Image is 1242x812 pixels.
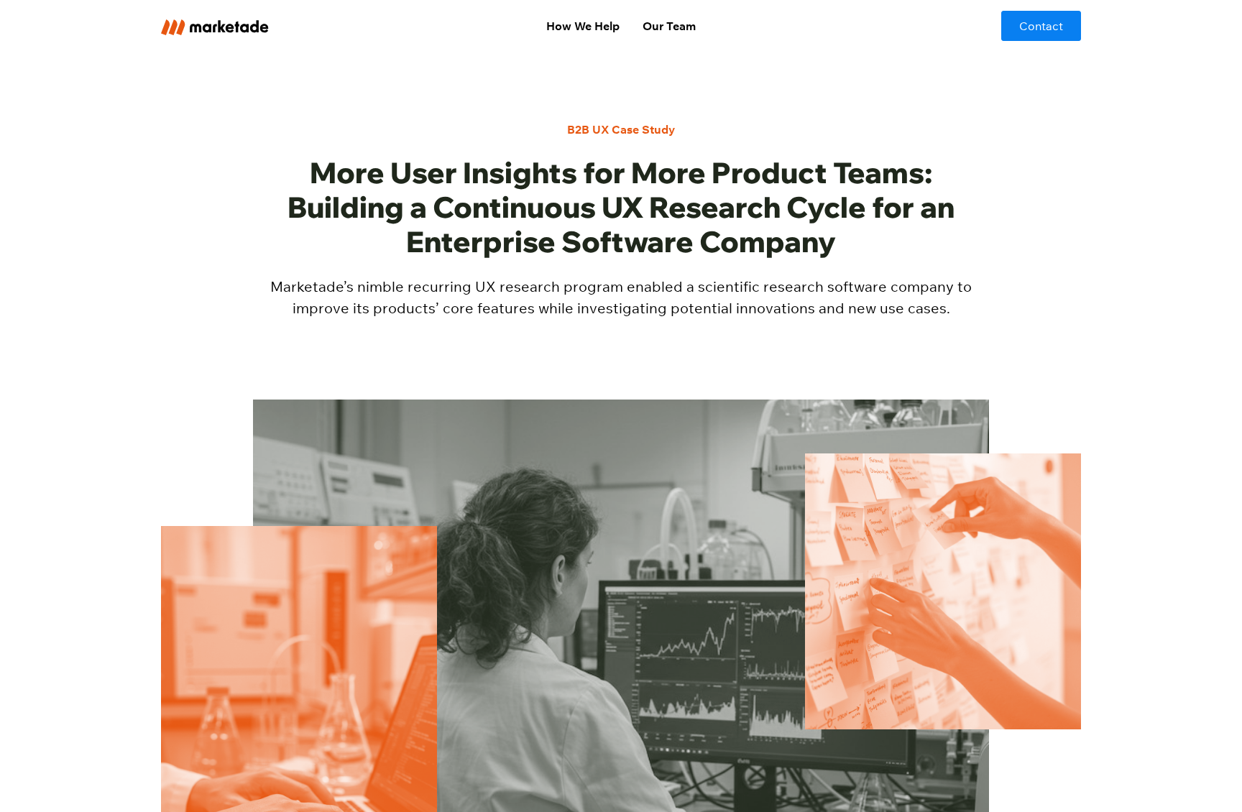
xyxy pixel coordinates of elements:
a: Contact [1001,11,1081,41]
div: B2B UX Case Study [567,121,675,138]
a: home [161,17,353,34]
img: UX research lab [805,453,1081,729]
p: Marketade’s nimble recurring UX research program enabled a scientific research software company t... [253,276,989,319]
a: Our Team [631,11,707,40]
h1: More User Insights for More Product Teams: Building a Continuous UX Research Cycle for an Enterpr... [253,155,989,259]
a: How We Help [535,11,631,40]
